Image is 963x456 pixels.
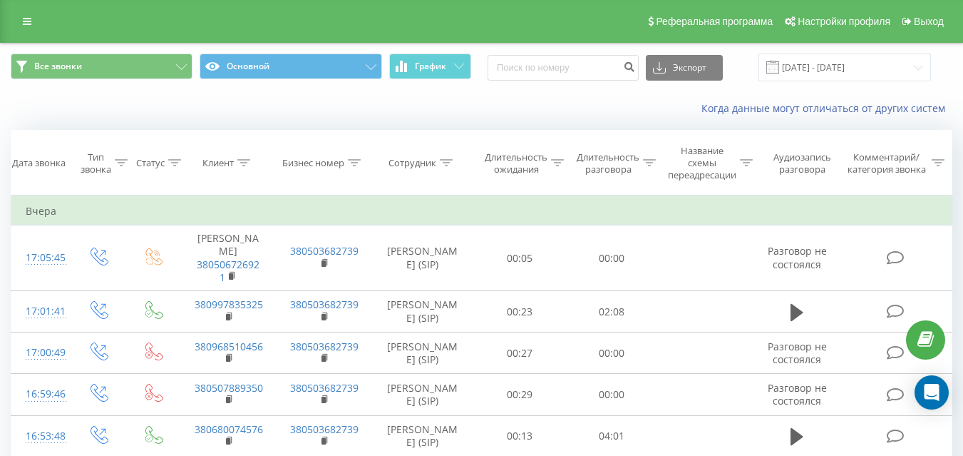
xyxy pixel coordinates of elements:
input: Поиск по номеру [488,55,639,81]
a: 380507889350 [195,381,263,395]
div: Сотрудник [388,157,436,169]
td: [PERSON_NAME] (SIP) [371,374,474,415]
a: 380503682739 [290,422,359,436]
a: 380503682739 [290,340,359,353]
a: 380503682739 [290,244,359,258]
span: Выход [914,16,944,27]
td: 00:27 [474,333,566,374]
div: 17:05:45 [26,244,56,272]
div: Длительность разговора [577,151,639,176]
span: Разговор не состоялся [768,381,827,407]
span: Все звонки [34,61,82,72]
span: Разговор не состоялся [768,340,827,366]
a: 380968510456 [195,340,263,353]
span: Настройки профиля [798,16,890,27]
button: Экспорт [646,55,723,81]
span: Разговор не состоялся [768,244,827,270]
button: Основной [200,54,381,79]
td: [PERSON_NAME] (SIP) [371,333,474,374]
a: 380506726921 [197,258,259,284]
td: 00:00 [566,226,658,291]
td: 02:08 [566,291,658,333]
span: График [415,61,446,71]
div: Длительность ожидания [485,151,547,176]
button: Все звонки [11,54,192,79]
div: 17:01:41 [26,298,56,325]
td: 00:23 [474,291,566,333]
td: Вчера [11,197,952,226]
div: Бизнес номер [282,157,344,169]
td: 00:05 [474,226,566,291]
div: 16:53:48 [26,422,56,450]
td: 00:00 [566,374,658,415]
span: Реферальная программа [656,16,773,27]
td: 00:29 [474,374,566,415]
div: Тип звонка [81,151,111,176]
td: [PERSON_NAME] (SIP) [371,226,474,291]
td: 00:00 [566,333,658,374]
div: Аудиозапись разговора [766,151,838,176]
div: Комментарий/категория звонка [845,151,928,176]
td: [PERSON_NAME] [180,226,276,291]
a: 380503682739 [290,298,359,311]
button: График [389,54,471,79]
div: Open Intercom Messenger [915,375,949,410]
div: Статус [136,157,165,169]
td: [PERSON_NAME] (SIP) [371,291,474,333]
a: 380997835325 [195,298,263,311]
a: 380680074576 [195,422,263,436]
div: 17:00:49 [26,339,56,367]
div: Дата звонка [12,157,66,169]
div: Название схемы переадресации [668,145,736,181]
div: 16:59:46 [26,380,56,408]
a: Когда данные могут отличаться от других систем [701,101,952,115]
a: 380503682739 [290,381,359,395]
div: Клиент [202,157,234,169]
